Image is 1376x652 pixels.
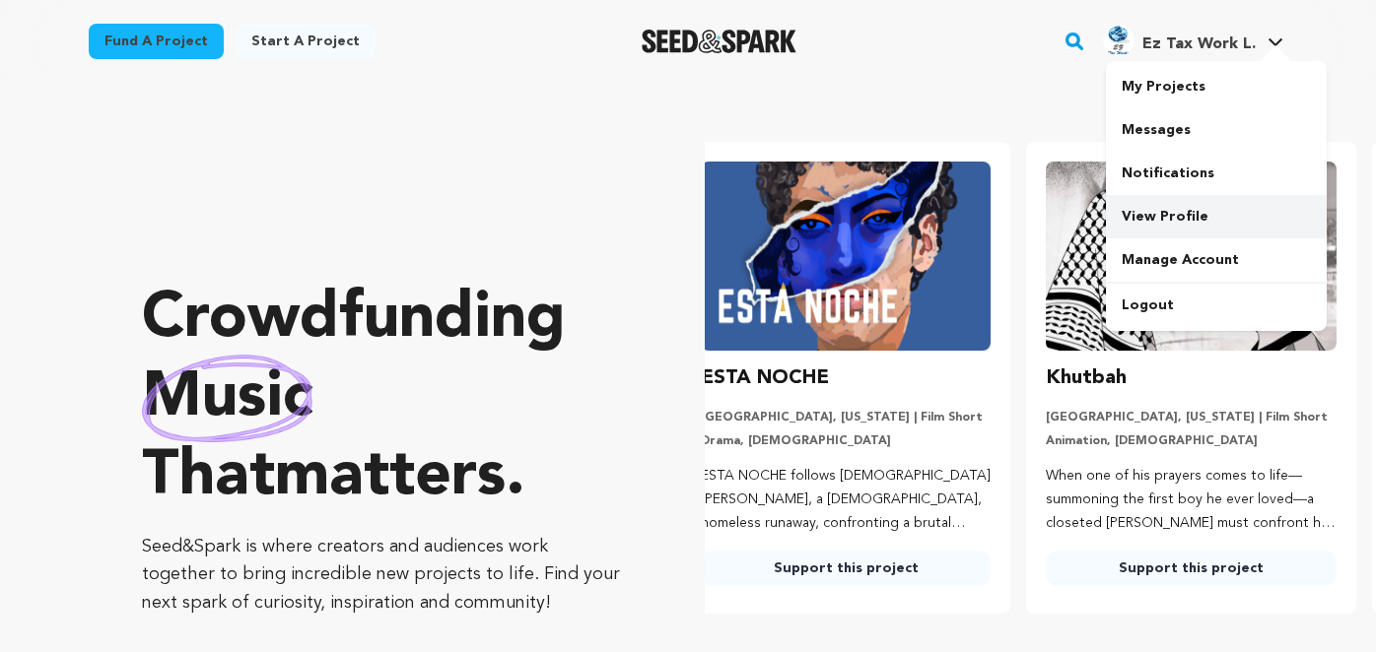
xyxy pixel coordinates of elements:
a: Logout [1106,284,1327,327]
p: Seed&Spark is where creators and audiences work together to bring incredible new projects to life... [142,533,626,618]
div: Ez Tax Work L.'s Profile [1103,25,1256,56]
p: Crowdfunding that . [142,281,626,517]
a: Messages [1106,108,1327,152]
h3: ESTA NOCHE [701,362,829,394]
span: Ez Tax Work L.'s Profile [1099,21,1287,62]
a: Seed&Spark Homepage [642,30,796,53]
a: Manage Account [1106,238,1327,282]
p: [GEOGRAPHIC_DATA], [US_STATE] | Film Short [701,410,992,425]
img: Khutbah image [1046,162,1337,351]
h3: Khutbah [1046,362,1127,394]
img: extax-logo%20-%20Copy.png [1103,25,1135,56]
p: [GEOGRAPHIC_DATA], [US_STATE] | Film Short [1046,410,1337,425]
a: Start a project [236,24,376,59]
p: Animation, [DEMOGRAPHIC_DATA] [1046,433,1337,449]
p: ESTA NOCHE follows [DEMOGRAPHIC_DATA] [PERSON_NAME], a [DEMOGRAPHIC_DATA], homeless runaway, conf... [701,465,992,535]
img: Seed&Spark Logo Dark Mode [642,30,796,53]
a: Fund a project [89,24,224,59]
a: Support this project [1046,551,1337,586]
img: hand sketched image [142,355,312,442]
img: ESTA NOCHE image [701,162,992,351]
p: Drama, [DEMOGRAPHIC_DATA] [701,433,992,449]
a: Ez Tax Work L.'s Profile [1099,21,1287,56]
a: Notifications [1106,152,1327,195]
p: When one of his prayers comes to life—summoning the first boy he ever loved—a closeted [PERSON_NA... [1046,465,1337,535]
span: matters [275,446,506,509]
span: Ez Tax Work L. [1142,36,1256,52]
a: View Profile [1106,195,1327,238]
a: Support this project [701,551,992,586]
a: My Projects [1106,65,1327,108]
